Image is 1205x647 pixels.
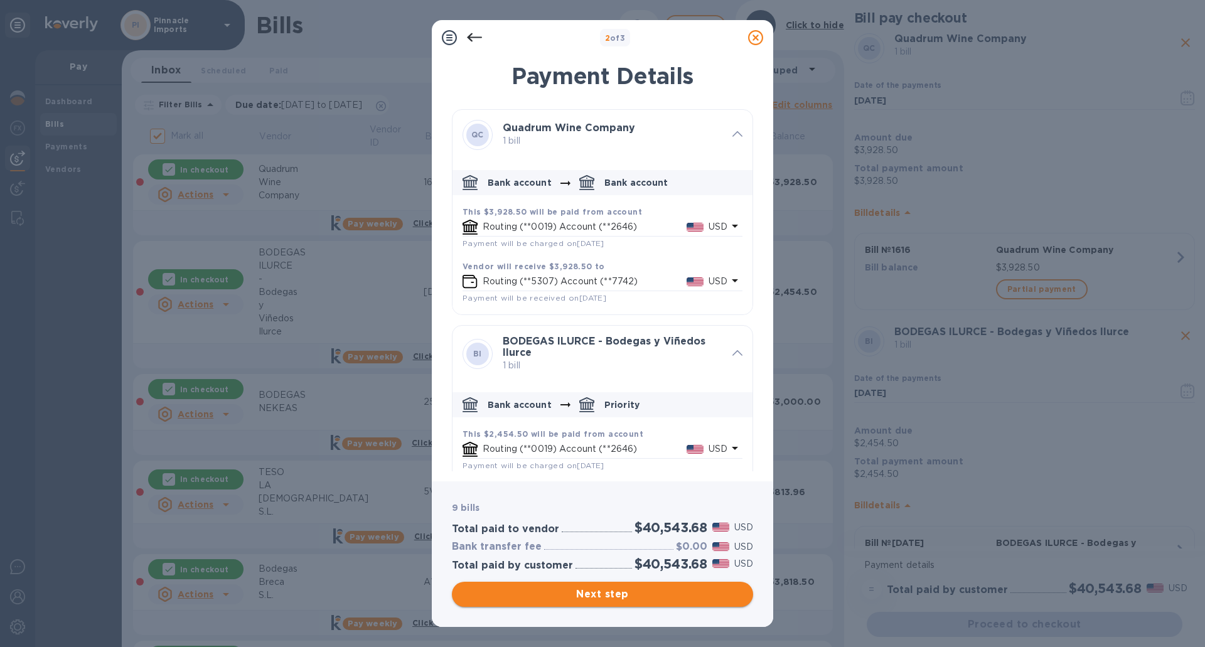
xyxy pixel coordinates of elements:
span: Next step [462,587,743,602]
p: USD [734,540,753,553]
b: Quadrum Wine Company [503,122,635,134]
p: Routing (**0019) Account (**2646) [483,442,687,456]
p: Priority [604,398,640,411]
span: Payment will be charged on [DATE] [463,461,604,470]
div: default-method [453,165,752,314]
b: Vendor will receive $3,928.50 to [463,262,605,271]
h3: Bank transfer fee [452,541,542,553]
p: Routing (**5307) Account (**7742) [483,275,687,288]
p: USD [734,557,753,570]
div: default-method [453,387,752,627]
p: Bank account [488,176,552,189]
img: USD [712,542,729,551]
p: 1 bill [503,134,722,147]
h3: $0.00 [676,541,707,553]
b: This $2,454.50 will be paid from account [463,429,643,439]
h2: $40,543.68 [635,556,707,572]
img: USD [712,559,729,568]
p: Routing (**0019) Account (**2646) [483,220,687,233]
h3: Total paid to vendor [452,523,559,535]
b: BODEGAS ILURCE - Bodegas y Viñedos Ilurce [503,335,705,359]
h1: Payment Details [452,63,753,89]
span: 2 [605,33,610,43]
h2: $40,543.68 [635,520,707,535]
img: USD [712,523,729,532]
button: Next step [452,582,753,607]
span: Payment will be received on [DATE] [463,293,606,302]
img: USD [687,223,704,232]
p: Bank account [488,398,552,411]
b: 9 bills [452,503,479,513]
b: QC [471,130,484,139]
img: USD [687,445,704,454]
div: QCQuadrum Wine Company 1 bill [453,110,752,160]
b: This $3,928.50 will be paid from account [463,207,642,217]
p: 1 bill [503,359,722,372]
p: USD [709,275,727,288]
p: USD [709,442,727,456]
div: BIBODEGAS ILURCE - Bodegas y Viñedos Ilurce 1 bill [453,326,752,382]
p: USD [709,220,727,233]
b: of 3 [605,33,626,43]
img: USD [687,277,704,286]
h3: Total paid by customer [452,560,573,572]
b: BI [473,349,482,358]
p: Bank account [604,176,668,189]
span: Payment will be charged on [DATE] [463,238,604,248]
p: USD [734,521,753,534]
